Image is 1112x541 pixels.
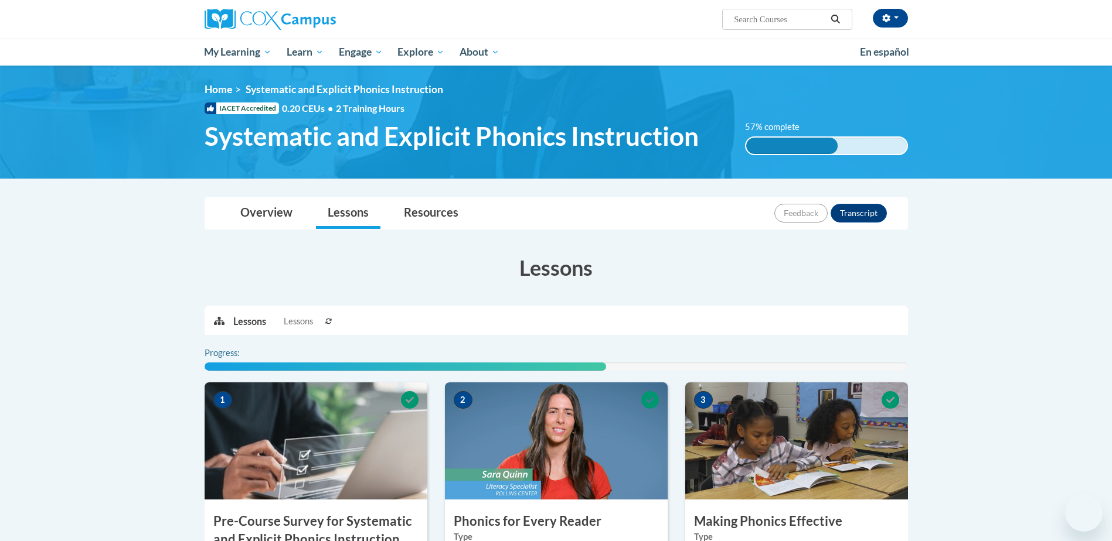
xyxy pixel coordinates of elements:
[774,204,828,222] button: Feedback
[852,40,917,64] a: En español
[316,198,380,229] a: Lessons
[205,9,427,30] a: Cox Campus
[445,512,668,530] h3: Phonics for Every Reader
[392,198,470,229] a: Resources
[745,121,812,133] label: 57% complete
[685,382,908,499] img: Course Image
[204,45,271,59] span: My Learning
[331,39,390,66] a: Engage
[205,9,336,30] img: Cox Campus
[284,315,313,328] span: Lessons
[187,39,926,66] div: Main menu
[339,45,383,59] span: Engage
[746,138,838,154] div: 57% complete
[454,391,472,409] span: 2
[827,12,844,26] button: Search
[246,83,443,95] span: Systematic and Explicit Phonics Instruction
[1065,494,1103,532] iframe: Button to launch messaging window
[445,382,668,499] img: Course Image
[390,39,452,66] a: Explore
[205,382,427,499] img: Course Image
[336,102,404,114] span: 2 Training Hours
[279,39,331,66] a: Learn
[213,391,232,409] span: 1
[460,45,499,59] span: About
[287,45,324,59] span: Learn
[197,39,280,66] a: My Learning
[694,391,713,409] span: 3
[205,102,279,114] span: IACET Accredited
[733,12,827,26] input: Search Courses
[452,39,507,66] a: About
[860,46,909,58] span: En español
[873,9,908,28] button: Account Settings
[685,512,908,530] h3: Making Phonics Effective
[205,347,272,359] label: Progress:
[328,102,333,114] span: •
[205,121,699,152] span: Systematic and Explicit Phonics Instruction
[205,83,232,95] a: Home
[397,45,444,59] span: Explore
[282,102,336,115] span: 0.20 CEUs
[831,204,887,222] button: Transcript
[229,198,304,229] a: Overview
[205,253,908,282] h3: Lessons
[233,315,266,328] p: Lessons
